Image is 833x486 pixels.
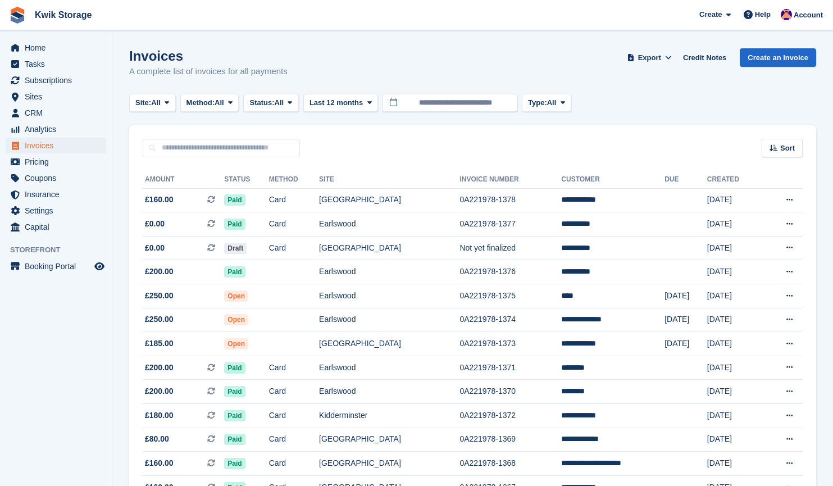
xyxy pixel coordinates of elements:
[319,356,459,380] td: Earlswood
[561,171,664,189] th: Customer
[224,290,248,302] span: Open
[25,187,92,202] span: Insurance
[664,171,707,189] th: Due
[707,260,762,284] td: [DATE]
[319,428,459,452] td: [GEOGRAPHIC_DATA]
[269,212,319,237] td: Card
[224,338,248,349] span: Open
[145,338,174,349] span: £185.00
[522,94,571,112] button: Type: All
[224,458,245,469] span: Paid
[755,9,771,20] span: Help
[6,105,106,121] a: menu
[143,171,224,189] th: Amount
[145,242,165,254] span: £0.00
[459,308,561,332] td: 0A221978-1374
[145,457,174,469] span: £160.00
[679,48,731,67] a: Credit Notes
[707,236,762,260] td: [DATE]
[25,105,92,121] span: CRM
[459,236,561,260] td: Not yet finalized
[547,97,557,108] span: All
[699,9,722,20] span: Create
[303,94,378,112] button: Last 12 months
[707,404,762,428] td: [DATE]
[25,72,92,88] span: Subscriptions
[707,212,762,237] td: [DATE]
[151,97,161,108] span: All
[707,356,762,380] td: [DATE]
[707,308,762,332] td: [DATE]
[145,385,174,397] span: £200.00
[25,219,92,235] span: Capital
[319,308,459,332] td: Earlswood
[707,171,762,189] th: Created
[269,356,319,380] td: Card
[781,9,792,20] img: Jade Stanley
[664,332,707,356] td: [DATE]
[459,284,561,308] td: 0A221978-1375
[224,171,268,189] th: Status
[707,428,762,452] td: [DATE]
[319,284,459,308] td: Earlswood
[664,308,707,332] td: [DATE]
[319,188,459,212] td: [GEOGRAPHIC_DATA]
[135,97,151,108] span: Site:
[145,314,174,325] span: £250.00
[6,258,106,274] a: menu
[794,10,823,21] span: Account
[780,143,795,154] span: Sort
[459,260,561,284] td: 0A221978-1376
[224,434,245,445] span: Paid
[25,40,92,56] span: Home
[319,236,459,260] td: [GEOGRAPHIC_DATA]
[459,380,561,404] td: 0A221978-1370
[224,194,245,206] span: Paid
[740,48,816,67] a: Create an Invoice
[180,94,239,112] button: Method: All
[25,56,92,72] span: Tasks
[25,258,92,274] span: Booking Portal
[664,284,707,308] td: [DATE]
[145,218,165,230] span: £0.00
[25,170,92,186] span: Coupons
[269,171,319,189] th: Method
[25,203,92,219] span: Settings
[319,212,459,237] td: Earlswood
[269,188,319,212] td: Card
[269,380,319,404] td: Card
[638,52,661,63] span: Export
[145,433,169,445] span: £80.00
[625,48,674,67] button: Export
[459,188,561,212] td: 0A221978-1378
[459,212,561,237] td: 0A221978-1377
[10,244,112,256] span: Storefront
[249,97,274,108] span: Status:
[6,203,106,219] a: menu
[25,138,92,153] span: Invoices
[6,219,106,235] a: menu
[319,332,459,356] td: [GEOGRAPHIC_DATA]
[6,170,106,186] a: menu
[93,260,106,273] a: Preview store
[459,356,561,380] td: 0A221978-1371
[145,410,174,421] span: £180.00
[9,7,26,24] img: stora-icon-8386f47178a22dfd0bd8f6a31ec36ba5ce8667c1dd55bd0f319d3a0aa187defe.svg
[224,410,245,421] span: Paid
[129,65,288,78] p: A complete list of invoices for all payments
[6,89,106,105] a: menu
[707,452,762,476] td: [DATE]
[25,121,92,137] span: Analytics
[145,362,174,374] span: £200.00
[224,386,245,397] span: Paid
[707,380,762,404] td: [DATE]
[224,362,245,374] span: Paid
[6,72,106,88] a: menu
[6,40,106,56] a: menu
[129,94,176,112] button: Site: All
[459,404,561,428] td: 0A221978-1372
[145,290,174,302] span: £250.00
[707,284,762,308] td: [DATE]
[6,187,106,202] a: menu
[145,266,174,278] span: £200.00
